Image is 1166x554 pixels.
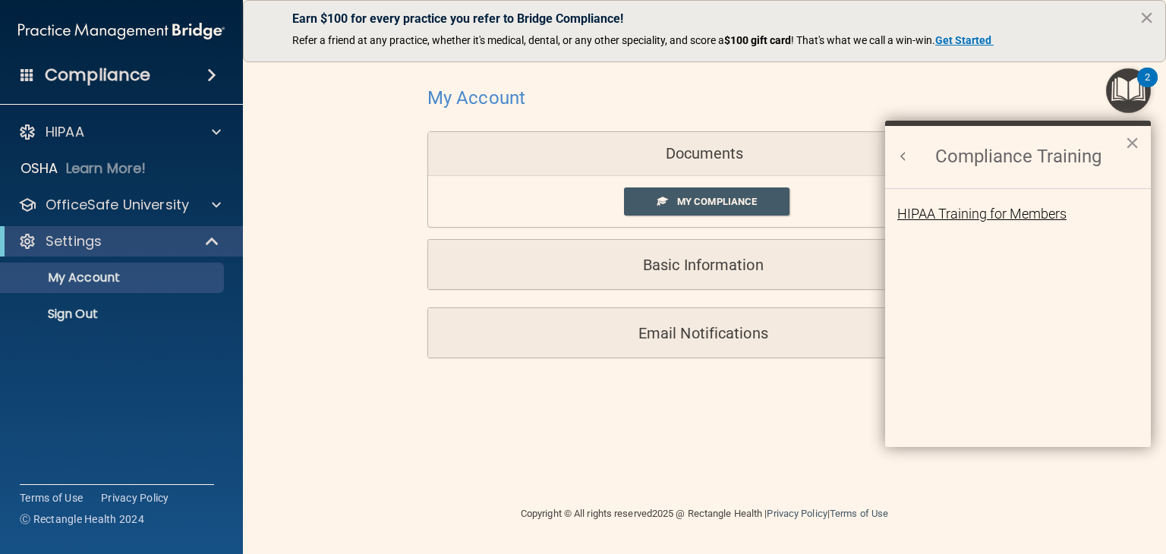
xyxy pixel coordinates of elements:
[66,159,147,178] p: Learn More!
[428,132,981,176] div: Documents
[18,196,221,214] a: OfficeSafe University
[18,123,221,141] a: HIPAA
[935,34,991,46] strong: Get Started
[427,88,525,108] h4: My Account
[440,247,969,282] a: Basic Information
[440,316,969,350] a: Email Notifications
[20,512,144,527] span: Ⓒ Rectangle Health 2024
[440,325,923,342] h5: Email Notifications
[830,508,888,519] a: Terms of Use
[897,207,1067,221] button: HIPAA Training for Members
[885,121,1151,447] div: Resource Center
[46,196,189,214] p: OfficeSafe University
[1106,68,1151,113] button: Open Resource Center, 2 new notifications
[45,65,150,86] h4: Compliance
[292,11,1117,26] p: Earn $100 for every practice you refer to Bridge Compliance!
[1145,77,1150,97] div: 2
[1139,5,1154,30] button: Close
[10,270,217,285] p: My Account
[18,232,220,250] a: Settings
[885,126,1151,188] h2: Compliance Training
[101,490,169,505] a: Privacy Policy
[896,149,911,164] button: Back to Resource Center Home
[427,489,982,538] div: Copyright © All rights reserved 2025 @ Rectangle Health | |
[292,34,724,46] span: Refer a friend at any practice, whether it's medical, dental, or any other speciality, and score a
[18,16,225,46] img: PMB logo
[791,34,935,46] span: ! That's what we call a win-win.
[46,123,84,141] p: HIPAA
[767,508,827,519] a: Privacy Policy
[46,232,102,250] p: Settings
[1125,131,1139,155] button: Close
[20,490,83,505] a: Terms of Use
[20,159,58,178] p: OSHA
[677,196,757,207] span: My Compliance
[10,307,217,322] p: Sign Out
[440,257,923,273] h5: Basic Information
[935,34,994,46] a: Get Started
[724,34,791,46] strong: $100 gift card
